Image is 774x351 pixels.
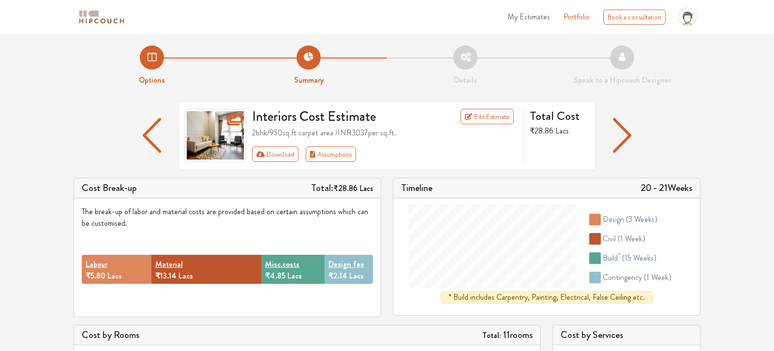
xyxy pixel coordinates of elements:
[507,11,550,22] span: My Estimates
[265,259,299,270] button: Misc.costs
[155,259,183,270] button: Material
[603,233,645,245] div: civil
[107,270,122,281] span: Lacs
[603,252,656,264] div: build
[482,329,533,341] h5: 11 rooms
[603,214,657,225] div: design
[561,329,692,341] h5: Cost by Services
[401,182,432,194] h5: Timeline
[294,74,324,86] strong: Summary
[246,109,431,125] h3: Interiors Cost Estimate
[482,330,501,341] strong: Total:
[333,183,357,194] span: ₹28.86
[359,183,373,194] span: Lacs
[77,6,126,28] span: logo-horizontal.svg
[626,214,657,225] span: ( 3 weeks )
[306,146,356,162] button: Assumptions
[454,74,477,86] strong: Details
[252,146,364,162] div: First group
[555,125,569,136] span: Lacs
[86,259,107,270] button: Labour
[640,182,692,194] h5: 20 - 21 Weeks
[184,109,246,162] img: gallery
[461,109,514,124] a: Edit Estimate
[622,252,656,263] span: ( 15 weeks )
[155,270,177,281] span: ₹13.14
[618,233,645,244] span: ( 1 week )
[564,11,590,23] a: Portfolio
[252,146,518,162] div: Toolbar with button groups
[252,127,518,139] div: 2bhk / 950 sq.ft carpet area /INR 3037 per sq.ft.
[441,291,653,304] div: * Build includes Carpentry, Painting, Electrical, False Ceiling etc.
[603,272,671,283] div: contingency
[311,182,373,194] h5: Total:
[143,118,162,153] img: arrow left
[287,270,302,281] span: Lacs
[82,329,139,341] h5: Cost by Rooms
[603,10,666,25] div: Book a consultation
[530,109,588,123] h4: Total Cost
[179,270,193,281] span: Lacs
[86,270,105,281] span: ₹5.80
[613,118,632,153] img: arrow left
[349,270,364,281] span: Lacs
[530,125,553,136] span: ₹28.86
[252,146,299,162] button: Download
[77,9,126,26] img: logo-horizontal.svg
[574,74,671,86] strong: Speak to a Hipcouch Designer
[328,259,364,270] button: Design fee
[644,272,671,283] span: ( 1 week )
[265,270,285,281] span: ₹4.85
[139,74,165,86] strong: Options
[82,206,373,229] div: The break-up of labor and material costs are provided based on certain assumptions which can be c...
[328,270,347,281] span: ₹2.14
[82,182,137,194] h5: Cost Break-up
